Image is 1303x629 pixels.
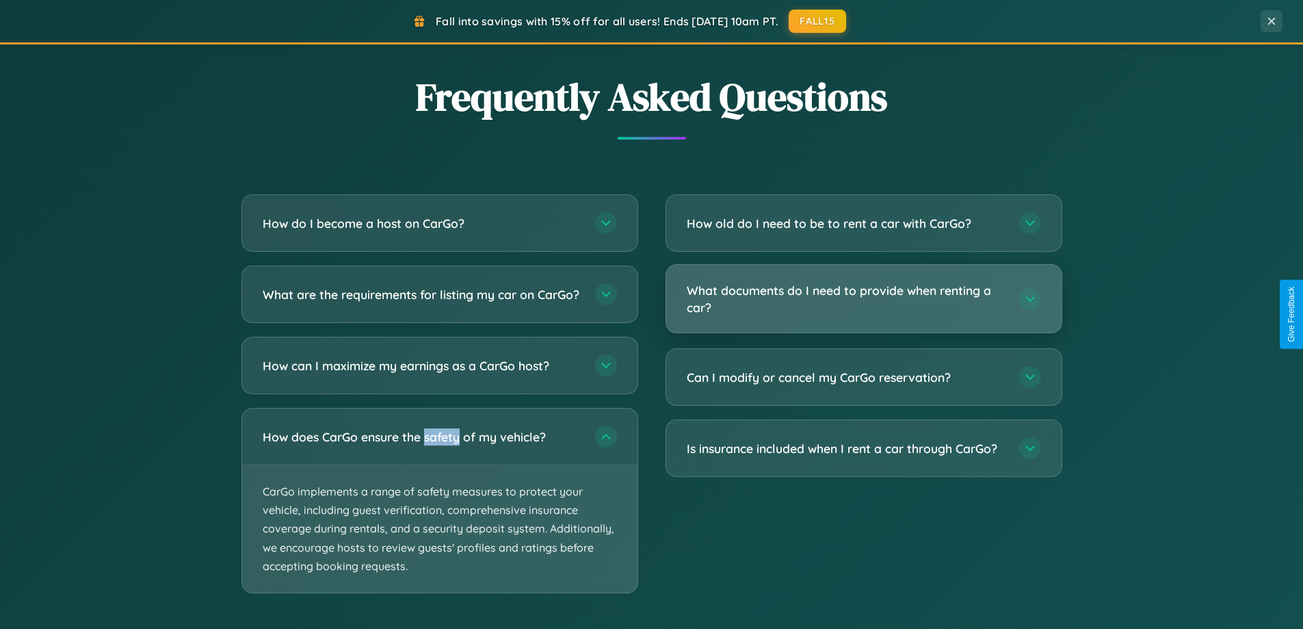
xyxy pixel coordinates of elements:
div: Give Feedback [1287,287,1296,342]
h3: Can I modify or cancel my CarGo reservation? [687,369,1005,386]
p: CarGo implements a range of safety measures to protect your vehicle, including guest verification... [242,465,637,593]
h3: What documents do I need to provide when renting a car? [687,282,1005,316]
h3: How do I become a host on CarGo? [263,215,581,232]
span: Fall into savings with 15% off for all users! Ends [DATE] 10am PT. [436,14,778,28]
h3: How does CarGo ensure the safety of my vehicle? [263,428,581,446]
h3: How can I maximize my earnings as a CarGo host? [263,357,581,374]
h2: Frequently Asked Questions [241,70,1062,123]
h3: How old do I need to be to rent a car with CarGo? [687,215,1005,232]
h3: Is insurance included when I rent a car through CarGo? [687,440,1005,457]
button: FALL15 [789,10,846,33]
h3: What are the requirements for listing my car on CarGo? [263,286,581,303]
